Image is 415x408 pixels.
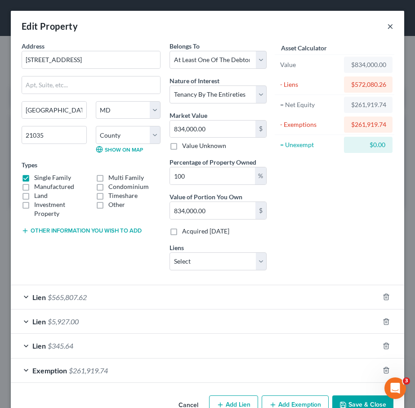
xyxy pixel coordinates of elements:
div: Edit Property [22,20,78,32]
div: - Exemptions [280,120,341,129]
span: $5,927.00 [48,317,79,326]
span: Belongs To [170,42,200,50]
span: $345.64 [48,341,73,350]
label: Types [22,160,37,170]
input: Enter zip... [22,126,87,144]
label: Manufactured [34,182,74,191]
span: 3 [403,377,410,385]
input: 0.00 [170,202,255,219]
label: Percentage of Property Owned [170,157,256,167]
span: $565,807.62 [48,293,87,301]
button: Other information you wish to add [22,227,142,234]
div: - Liens [280,80,341,89]
label: Liens [170,243,184,252]
label: Nature of Interest [170,76,219,85]
input: 0.00 [170,167,254,184]
span: Exemption [32,366,67,375]
label: Land [34,191,48,200]
label: Market Value [170,111,207,120]
div: $ [255,121,266,138]
div: $834,000.00 [351,60,385,69]
input: Apt, Suite, etc... [22,76,160,94]
a: Show on Map [96,146,143,153]
span: Address [22,42,45,50]
div: $261,919.74 [351,120,385,129]
iframe: Intercom live chat [384,377,406,399]
span: Lien [32,293,46,301]
label: Asset Calculator [281,43,327,53]
label: Condominium [108,182,149,191]
button: × [387,21,393,31]
label: Acquired [DATE] [182,227,229,236]
div: $0.00 [351,140,385,149]
input: Enter address... [22,51,160,68]
label: Investment Property [34,200,87,218]
div: $ [255,202,266,219]
label: Value of Portion You Own [170,192,242,202]
div: $572,080.26 [351,80,385,89]
div: = Unexempt [280,140,341,149]
label: Timeshare [108,191,138,200]
div: = Net Equity [280,100,341,109]
label: Single Family [34,173,71,182]
span: Lien [32,317,46,326]
div: % [255,167,266,184]
label: Value Unknown [182,141,226,150]
span: $261,919.74 [69,366,108,375]
label: Multi Family [108,173,144,182]
div: $261,919.74 [351,100,385,109]
label: Other [108,200,125,209]
div: Value [280,60,341,69]
span: Lien [32,341,46,350]
input: 0.00 [170,121,255,138]
input: Enter city... [22,102,86,119]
